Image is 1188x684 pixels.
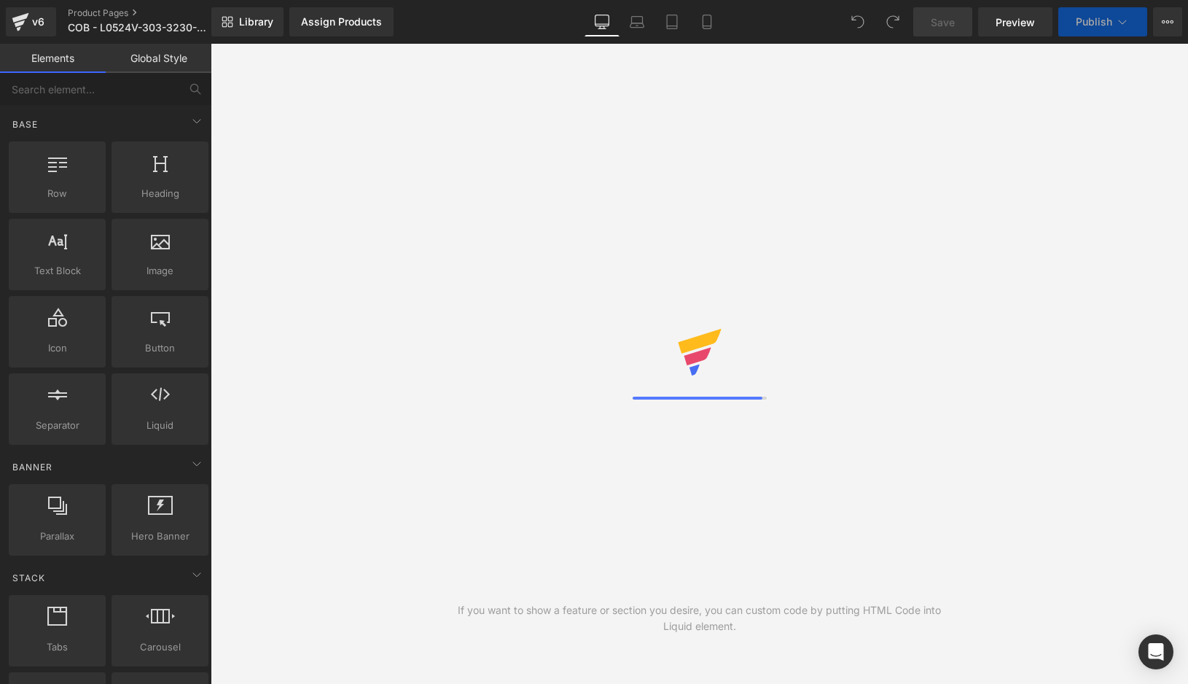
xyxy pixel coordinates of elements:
button: Undo [843,7,872,36]
span: Base [11,117,39,131]
button: More [1153,7,1182,36]
a: v6 [6,7,56,36]
span: Publish [1076,16,1112,28]
span: Row [13,186,101,201]
a: Desktop [585,7,620,36]
span: Stack [11,571,47,585]
span: Heading [116,186,204,201]
a: New Library [211,7,284,36]
a: Laptop [620,7,654,36]
span: Liquid [116,418,204,433]
span: Parallax [13,529,101,544]
div: If you want to show a feature or section you desire, you can custom code by putting HTML Code int... [455,602,944,634]
div: Assign Products [301,16,382,28]
a: Tablet [654,7,689,36]
span: Button [116,341,204,356]
span: Text Block [13,263,101,279]
span: COB - L0524V-303-3230-U-1 [68,22,207,34]
button: Publish [1058,7,1147,36]
span: Tabs [13,640,101,655]
span: Image [116,263,204,279]
span: Hero Banner [116,529,204,544]
span: Icon [13,341,101,356]
a: Global Style [106,44,211,73]
a: Preview [978,7,1052,36]
div: Open Intercom Messenger [1138,634,1173,669]
span: Banner [11,460,54,474]
span: Separator [13,418,101,433]
span: Carousel [116,640,204,655]
span: Preview [996,15,1035,30]
a: Product Pages [68,7,235,19]
a: Mobile [689,7,724,36]
span: Save [931,15,955,30]
button: Redo [878,7,907,36]
div: v6 [29,12,47,31]
span: Library [239,15,273,28]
